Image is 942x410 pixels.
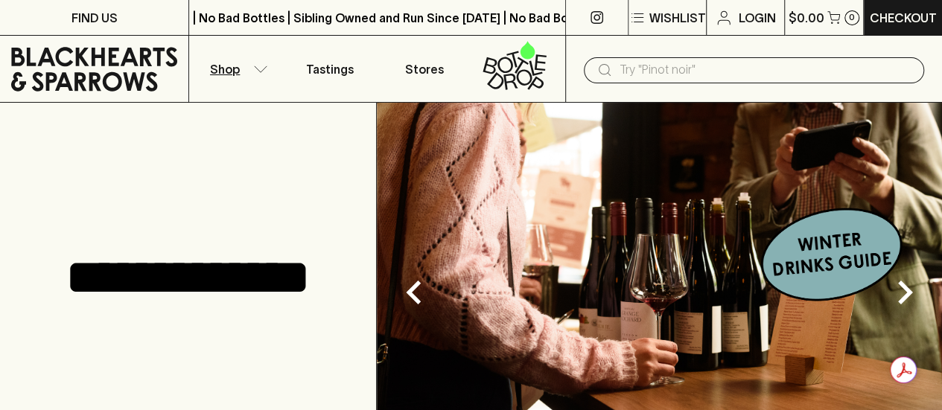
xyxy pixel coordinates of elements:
button: Next [875,263,935,322]
button: Previous [384,263,444,322]
p: FIND US [71,9,118,27]
p: Tastings [306,60,354,78]
p: Checkout [870,9,937,27]
input: Try "Pinot noir" [620,58,912,82]
p: $0.00 [789,9,824,27]
p: Wishlist [649,9,706,27]
p: 0 [849,13,855,22]
a: Stores [378,36,471,102]
p: Stores [405,60,444,78]
button: Shop [189,36,283,102]
p: Shop [210,60,240,78]
a: Tastings [283,36,377,102]
p: Login [739,9,776,27]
